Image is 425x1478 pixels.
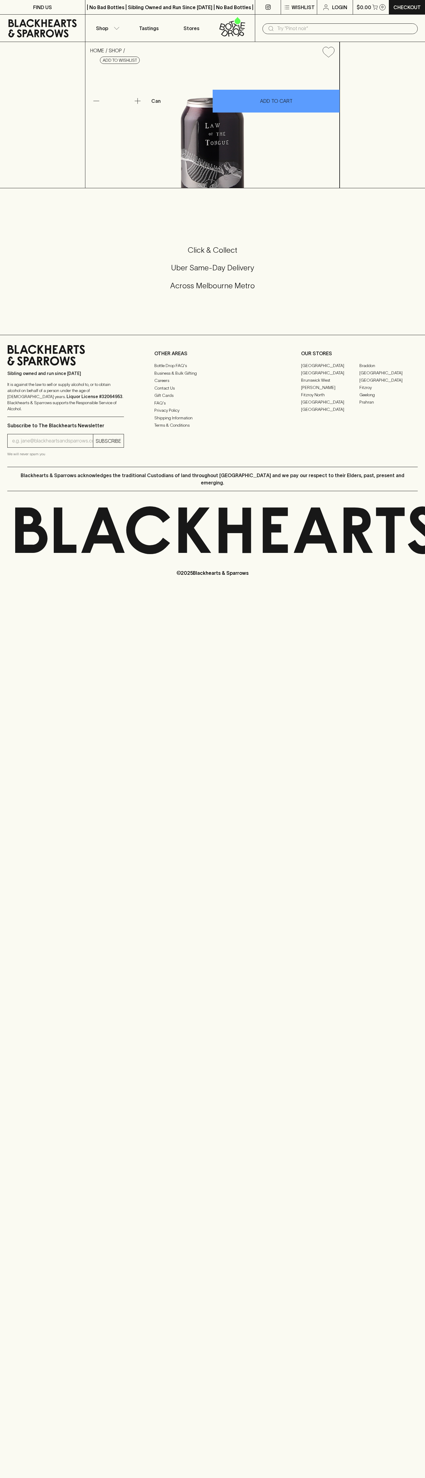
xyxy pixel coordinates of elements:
[7,221,418,323] div: Call to action block
[381,5,384,9] p: 0
[357,4,371,11] p: $0.00
[90,48,104,53] a: HOME
[154,399,271,407] a: FAQ's
[139,25,159,32] p: Tastings
[359,391,418,398] a: Geelong
[332,4,347,11] p: Login
[128,15,170,42] a: Tastings
[7,422,124,429] p: Subscribe to The Blackhearts Newsletter
[96,25,108,32] p: Shop
[149,95,212,107] div: Can
[359,376,418,384] a: [GEOGRAPHIC_DATA]
[154,384,271,392] a: Contact Us
[154,414,271,422] a: Shipping Information
[7,381,124,412] p: It is against the law to sell or supply alcohol to, or to obtain alcohol on behalf of a person un...
[151,97,161,105] p: Can
[67,394,122,399] strong: Liquor License #32064953
[213,90,340,113] button: ADD TO CART
[154,370,271,377] a: Business & Bulk Gifting
[7,263,418,273] h5: Uber Same-Day Delivery
[7,370,124,376] p: Sibling owned and run since [DATE]
[260,97,293,105] p: ADD TO CART
[85,62,339,188] img: 50788.png
[93,434,124,447] button: SUBSCRIBE
[154,362,271,370] a: Bottle Drop FAQ's
[301,406,359,413] a: [GEOGRAPHIC_DATA]
[7,245,418,255] h5: Click & Collect
[154,377,271,384] a: Careers
[301,350,418,357] p: OUR STORES
[359,369,418,376] a: [GEOGRAPHIC_DATA]
[154,350,271,357] p: OTHER AREAS
[183,25,199,32] p: Stores
[154,392,271,399] a: Gift Cards
[154,407,271,414] a: Privacy Policy
[85,15,128,42] button: Shop
[301,384,359,391] a: [PERSON_NAME]
[100,57,140,64] button: Add to wishlist
[96,437,121,445] p: SUBSCRIBE
[170,15,213,42] a: Stores
[301,376,359,384] a: Brunswick West
[154,422,271,429] a: Terms & Conditions
[301,398,359,406] a: [GEOGRAPHIC_DATA]
[301,391,359,398] a: Fitzroy North
[393,4,421,11] p: Checkout
[359,362,418,369] a: Braddon
[7,451,124,457] p: We will never spam you
[292,4,315,11] p: Wishlist
[12,472,413,486] p: Blackhearts & Sparrows acknowledges the traditional Custodians of land throughout [GEOGRAPHIC_DAT...
[320,44,337,60] button: Add to wishlist
[359,384,418,391] a: Fitzroy
[12,436,93,446] input: e.g. jane@blackheartsandsparrows.com.au
[277,24,413,33] input: Try "Pinot noir"
[7,281,418,291] h5: Across Melbourne Metro
[359,398,418,406] a: Prahran
[109,48,122,53] a: SHOP
[301,362,359,369] a: [GEOGRAPHIC_DATA]
[33,4,52,11] p: FIND US
[301,369,359,376] a: [GEOGRAPHIC_DATA]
